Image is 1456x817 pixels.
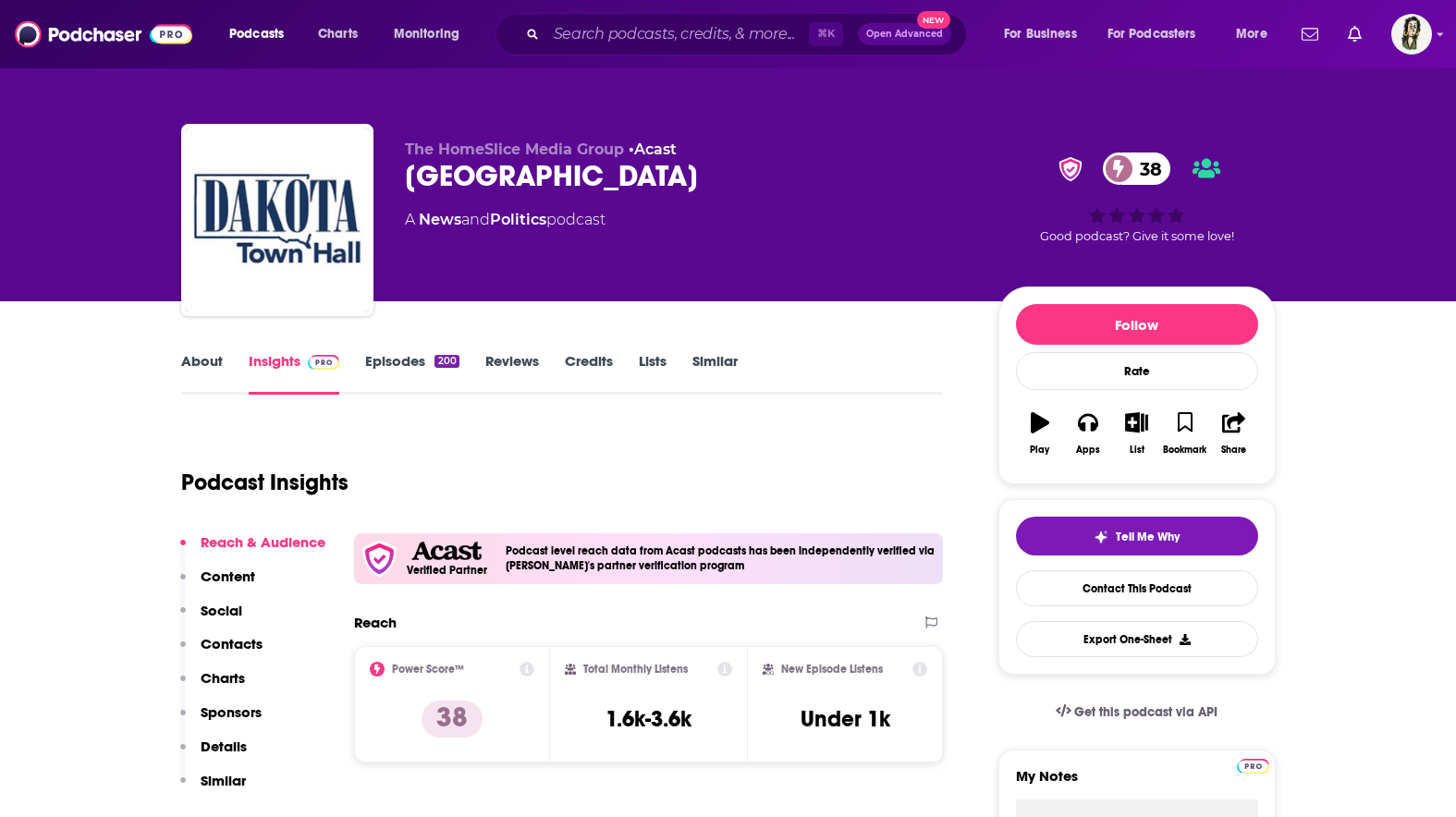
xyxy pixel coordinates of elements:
[485,352,539,395] a: Reviews
[692,352,738,395] a: Similar
[201,567,255,585] p: Content
[634,140,677,158] a: Acast
[180,602,242,636] button: Social
[1163,445,1206,456] div: Bookmark
[781,663,883,676] h2: New Episode Listens
[1041,689,1233,735] a: Get this podcast via API
[201,533,325,551] p: Reach & Audience
[180,567,255,602] button: Content
[201,669,245,687] p: Charts
[513,13,985,55] div: Search podcasts, credits, & more...
[394,21,459,47] span: Monitoring
[1016,621,1258,657] button: Export One-Sheet
[185,128,370,312] img: Dakota Town Hall
[1094,530,1108,544] img: tell me why sparkle
[318,21,358,47] span: Charts
[546,19,809,49] input: Search podcasts, credits, & more...
[1016,767,1258,799] label: My Notes
[405,209,606,231] div: A podcast
[201,703,262,721] p: Sponsors
[606,705,691,733] h3: 1.6k-3.6k
[1121,152,1171,185] span: 38
[180,635,263,669] button: Contacts
[201,602,242,619] p: Social
[15,17,192,52] img: Podchaser - Follow, Share and Rate Podcasts
[381,19,483,49] button: open menu
[917,11,950,29] span: New
[405,140,624,158] span: The HomeSlice Media Group
[180,772,246,806] button: Similar
[506,544,936,572] h4: Podcast level reach data from Acast podcasts has been independently verified via [PERSON_NAME]'s ...
[1209,400,1257,467] button: Share
[565,352,613,395] a: Credits
[229,21,284,47] span: Podcasts
[1161,400,1209,467] button: Bookmark
[461,211,490,228] span: and
[249,352,340,395] a: InsightsPodchaser Pro
[180,703,262,738] button: Sponsors
[998,140,1276,255] div: verified Badge38Good podcast? Give it some love!
[1294,18,1326,50] a: Show notifications dropdown
[1107,21,1196,47] span: For Podcasters
[361,541,398,577] img: verfied icon
[1064,400,1112,467] button: Apps
[306,19,369,49] a: Charts
[365,352,459,395] a: Episodes200
[201,772,246,789] p: Similar
[308,355,340,370] img: Podchaser Pro
[991,19,1100,49] button: open menu
[1237,759,1269,774] img: Podchaser Pro
[392,663,464,676] h2: Power Score™
[180,533,325,567] button: Reach & Audience
[1074,704,1217,720] span: Get this podcast via API
[1391,14,1432,55] img: User Profile
[411,542,482,561] img: Acast
[1340,18,1369,50] a: Show notifications dropdown
[1391,14,1432,55] button: Show profile menu
[490,211,546,228] a: Politics
[1016,304,1258,345] button: Follow
[1221,445,1246,456] div: Share
[1112,400,1160,467] button: List
[1103,152,1171,185] a: 38
[809,22,843,46] span: ⌘ K
[1391,14,1432,55] span: Logged in as poppyhat
[639,352,667,395] a: Lists
[629,140,677,158] span: •
[181,352,223,395] a: About
[1016,352,1258,390] div: Rate
[1236,21,1267,47] span: More
[1004,21,1077,47] span: For Business
[1016,400,1064,467] button: Play
[354,614,397,631] h2: Reach
[180,669,245,703] button: Charts
[583,663,688,676] h2: Total Monthly Listens
[1116,530,1180,544] span: Tell Me Why
[866,30,943,39] span: Open Advanced
[407,565,487,576] h5: Verified Partner
[180,738,247,772] button: Details
[434,355,459,368] div: 200
[1223,19,1291,49] button: open menu
[201,738,247,755] p: Details
[801,705,890,733] h3: Under 1k
[1030,445,1049,456] div: Play
[1237,756,1269,774] a: Pro website
[1095,19,1223,49] button: open menu
[1130,445,1144,456] div: List
[422,701,483,738] p: 38
[858,23,951,45] button: Open AdvancedNew
[1040,229,1234,243] span: Good podcast? Give it some love!
[419,211,461,228] a: News
[1016,517,1258,555] button: tell me why sparkleTell Me Why
[1053,157,1088,181] img: verified Badge
[1016,570,1258,606] a: Contact This Podcast
[201,635,263,652] p: Contacts
[1076,445,1100,456] div: Apps
[181,469,349,496] h1: Podcast Insights
[216,19,308,49] button: open menu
